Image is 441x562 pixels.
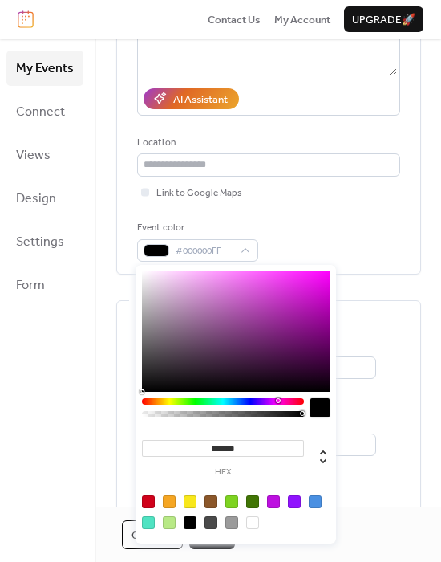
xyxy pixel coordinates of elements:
div: #7ED321 [225,495,238,508]
a: Design [6,181,83,216]
span: Connect [16,100,65,125]
div: #50E3C2 [142,516,155,529]
div: Event color [137,220,255,236]
div: #417505 [246,495,259,508]
a: Form [6,267,83,303]
div: #F5A623 [163,495,176,508]
a: Contact Us [208,11,261,27]
span: Settings [16,230,64,255]
a: Settings [6,224,83,259]
span: Upgrade 🚀 [352,12,415,28]
div: AI Assistant [173,92,228,108]
a: Views [6,137,83,173]
div: #000000 [184,516,196,529]
button: Upgrade🚀 [344,6,423,32]
div: #F8E71C [184,495,196,508]
span: Cancel [131,527,173,544]
span: Save [199,527,225,544]
span: Views [16,143,51,169]
div: #FFFFFF [246,516,259,529]
button: Cancel [122,520,183,549]
span: Form [16,273,45,299]
a: Connect [6,94,83,129]
span: My Events [16,56,74,82]
div: Location [137,135,397,151]
div: #B8E986 [163,516,176,529]
div: #4A4A4A [204,516,217,529]
div: #BD10E0 [267,495,280,508]
span: Contact Us [208,12,261,28]
span: Link to Google Maps [156,185,242,202]
span: #000000FF [176,243,233,259]
label: hex [142,468,304,477]
div: #8B572A [204,495,217,508]
a: My Events [6,51,83,86]
img: logo [18,10,34,28]
div: #9B9B9B [225,516,238,529]
button: AI Assistant [144,88,239,109]
div: #D0021B [142,495,155,508]
span: Design [16,186,56,212]
a: My Account [274,11,330,27]
div: #4A90E2 [309,495,322,508]
div: #9013FE [288,495,301,508]
span: My Account [274,12,330,28]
